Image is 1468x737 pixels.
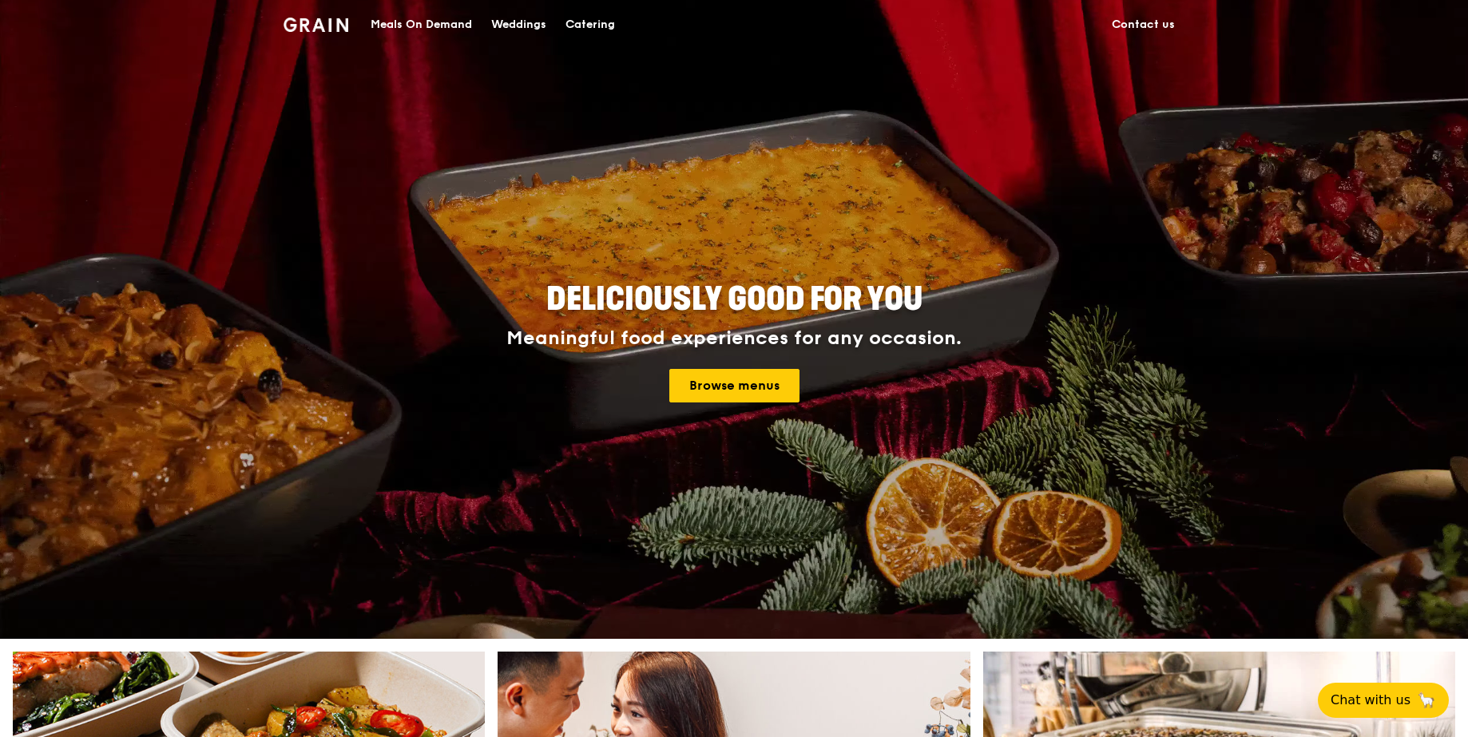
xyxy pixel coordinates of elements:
[446,327,1022,350] div: Meaningful food experiences for any occasion.
[1318,683,1449,718] button: Chat with us🦙
[565,1,615,49] div: Catering
[491,1,546,49] div: Weddings
[1417,691,1436,710] span: 🦙
[546,280,922,319] span: Deliciously good for you
[669,369,799,402] a: Browse menus
[1102,1,1184,49] a: Contact us
[371,1,472,49] div: Meals On Demand
[482,1,556,49] a: Weddings
[284,18,348,32] img: Grain
[1331,691,1410,710] span: Chat with us
[556,1,625,49] a: Catering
